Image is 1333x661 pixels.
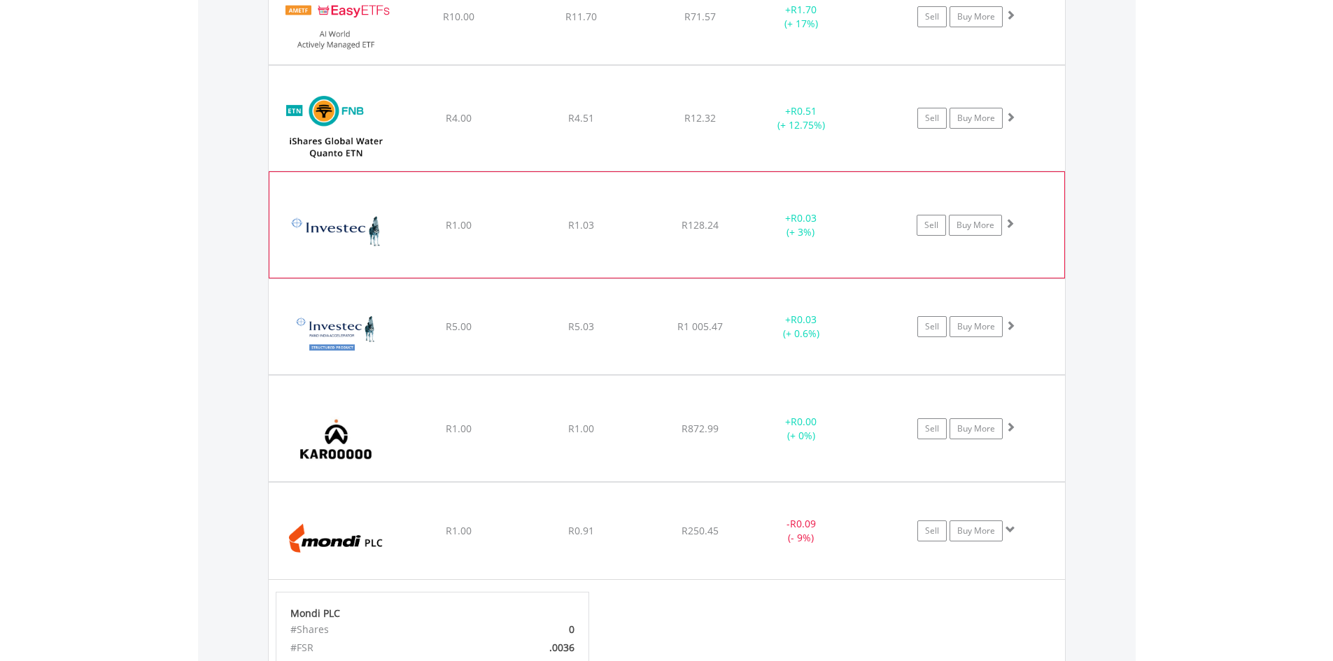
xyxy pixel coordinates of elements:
[684,111,716,125] span: R12.32
[276,393,396,477] img: EQU.ZA.KRO.png
[749,415,854,443] div: + (+ 0%)
[280,639,484,657] div: #FSR
[677,320,723,333] span: R1 005.47
[950,316,1003,337] a: Buy More
[917,6,947,27] a: Sell
[748,211,853,239] div: + (+ 3%)
[443,10,474,23] span: R10.00
[568,422,594,435] span: R1.00
[791,313,817,326] span: R0.03
[483,639,584,657] div: .0036
[568,320,594,333] span: R5.03
[791,211,817,225] span: R0.03
[950,108,1003,129] a: Buy More
[791,3,817,16] span: R1.70
[276,297,396,371] img: EQU.ZA.FNIB06.png
[446,218,472,232] span: R1.00
[568,218,594,232] span: R1.03
[749,104,854,132] div: + (+ 12.75%)
[749,313,854,341] div: + (+ 0.6%)
[682,218,719,232] span: R128.24
[483,620,584,639] div: 0
[791,104,817,118] span: R0.51
[276,500,396,576] img: EQU.ZA.MNP.png
[565,10,597,23] span: R11.70
[917,215,946,236] a: Sell
[790,517,816,530] span: R0.09
[682,422,719,435] span: R872.99
[917,316,947,337] a: Sell
[749,3,854,31] div: + (+ 17%)
[917,418,947,439] a: Sell
[950,6,1003,27] a: Buy More
[917,520,947,541] a: Sell
[276,190,397,273] img: EQU.ZA.INL.png
[917,108,947,129] a: Sell
[446,320,472,333] span: R5.00
[446,524,472,537] span: R1.00
[280,620,484,639] div: #Shares
[290,606,574,620] div: Mondi PLC
[568,111,594,125] span: R4.51
[682,524,719,537] span: R250.45
[446,111,472,125] span: R4.00
[950,520,1003,541] a: Buy More
[791,415,817,428] span: R0.00
[749,517,854,545] div: - (- 9%)
[684,10,716,23] span: R71.57
[568,524,594,537] span: R0.91
[950,418,1003,439] a: Buy More
[446,422,472,435] span: R1.00
[276,83,396,167] img: EQU.ZA.WWETNQ.png
[949,215,1002,236] a: Buy More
